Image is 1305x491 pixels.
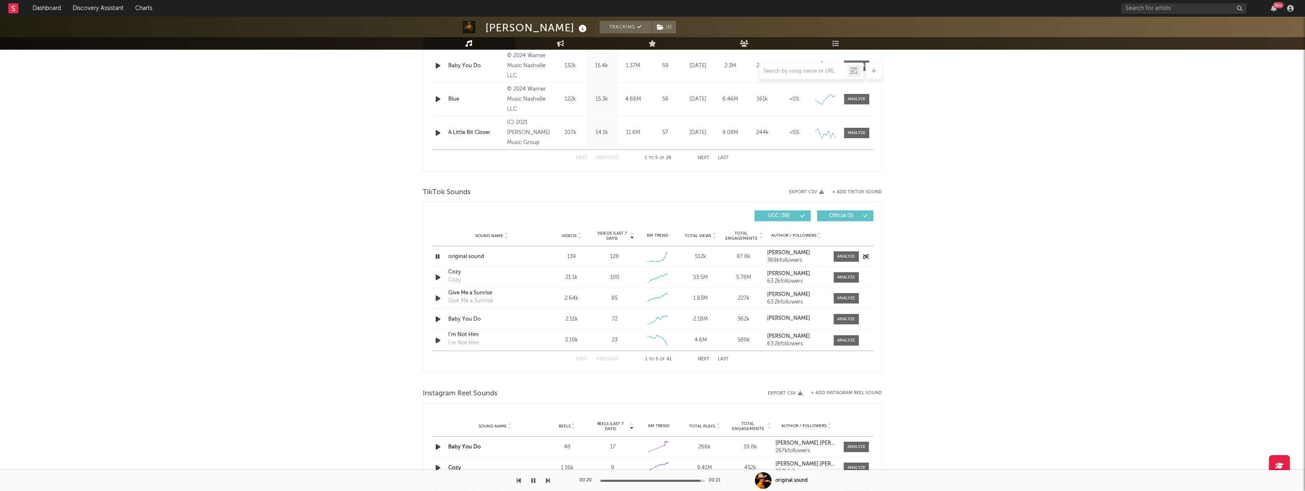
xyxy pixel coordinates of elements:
button: Tracking [600,21,652,33]
div: 4.66M [620,95,647,104]
div: 19.8k [729,443,771,451]
button: First [576,357,588,362]
div: 15.4k [588,62,616,70]
button: + Add TikTok Sound [833,190,882,195]
a: original sound [449,253,536,261]
div: © 2024 Warner Music Nashville LLC [507,51,553,81]
div: 6M Trend [638,233,677,239]
span: ( 1 ) [652,21,676,33]
div: 267k followers [775,469,838,475]
div: 1.83M [681,294,720,303]
div: [DATE] [684,95,712,104]
a: [PERSON_NAME] [767,292,825,298]
div: 56 [651,95,680,104]
div: 100 [610,273,619,282]
div: 72 [612,315,618,324]
div: [DATE] [684,129,712,137]
div: Blue [449,95,503,104]
div: 2.64k [553,294,591,303]
span: of [660,156,665,160]
span: Total Engagements [724,231,758,241]
div: 23 [612,336,618,344]
div: original sound [776,477,808,484]
strong: [PERSON_NAME].[PERSON_NAME] [775,440,863,446]
div: 139 [553,253,591,261]
a: Baby You Do [449,62,503,70]
button: + Add Instagram Reel Sound [811,391,882,395]
a: A Little Bit Closer [449,129,503,137]
strong: [PERSON_NAME] [767,271,810,276]
button: 99+ [1271,5,1277,12]
button: + Add TikTok Sound [824,190,882,195]
div: 161k [749,95,777,104]
a: Cozy [449,465,462,471]
div: 362k [724,315,763,324]
div: 1.37M [620,62,647,70]
div: 107k [557,129,584,137]
div: 9.08M [717,129,745,137]
div: Give Me a Sunrise [449,297,493,305]
div: 452k [729,464,771,472]
div: [DATE] [684,62,712,70]
div: 4.6M [681,336,720,344]
div: 6M Trend [638,423,680,429]
div: 369k followers [767,258,825,263]
button: Last [718,357,729,362]
button: Next [698,156,710,160]
div: 14.1k [588,129,616,137]
strong: [PERSON_NAME] [767,334,810,339]
div: I'm Not Him [449,339,480,347]
strong: [PERSON_NAME].[PERSON_NAME] [775,461,863,467]
div: 227k [749,62,777,70]
input: Search by song name or URL [760,68,848,75]
a: [PERSON_NAME] [767,250,825,256]
div: 99 + [1273,2,1284,8]
span: Author / Followers [771,233,816,238]
div: 17 [592,443,634,451]
button: UGC(36) [755,210,811,221]
div: 15.3k [588,95,616,104]
button: Previous [597,357,619,362]
div: 00:20 [580,476,596,486]
div: 2.18M [681,315,720,324]
div: 00:21 [709,476,726,486]
span: Videos [562,233,577,238]
div: 5.78M [724,273,763,282]
span: of [660,357,665,361]
button: Export CSV [790,190,824,195]
div: 53.5M [681,273,720,282]
div: 2.51k [553,315,591,324]
a: [PERSON_NAME] [767,334,825,339]
div: + Add Instagram Reel Sound [803,391,882,395]
input: Search for artists [1121,3,1247,14]
div: 1 5 41 [636,354,682,364]
div: 1 5 28 [636,153,682,163]
div: 87.8k [724,253,763,261]
div: 227k [724,294,763,303]
div: 63.2k followers [767,299,825,305]
div: 128 [610,253,619,261]
div: Give Me a Sunrise [449,289,536,297]
span: Total Plays [689,424,715,429]
a: I'm Not Him [449,331,536,339]
div: <5% [781,62,809,70]
div: 85 [611,294,618,303]
a: Baby You Do [449,315,536,324]
div: 63.2k followers [767,278,825,284]
strong: [PERSON_NAME] [767,250,810,256]
a: Cozy [449,268,536,276]
div: 9.41M [684,464,725,472]
a: [PERSON_NAME] [767,316,825,321]
a: [PERSON_NAME] [767,271,825,277]
span: UGC ( 36 ) [760,213,798,218]
div: 1.16k [546,464,588,472]
div: Cozy [449,276,461,284]
strong: [PERSON_NAME] [767,316,810,321]
div: 132k [557,62,584,70]
div: 3.19k [553,336,591,344]
div: 589k [724,336,763,344]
